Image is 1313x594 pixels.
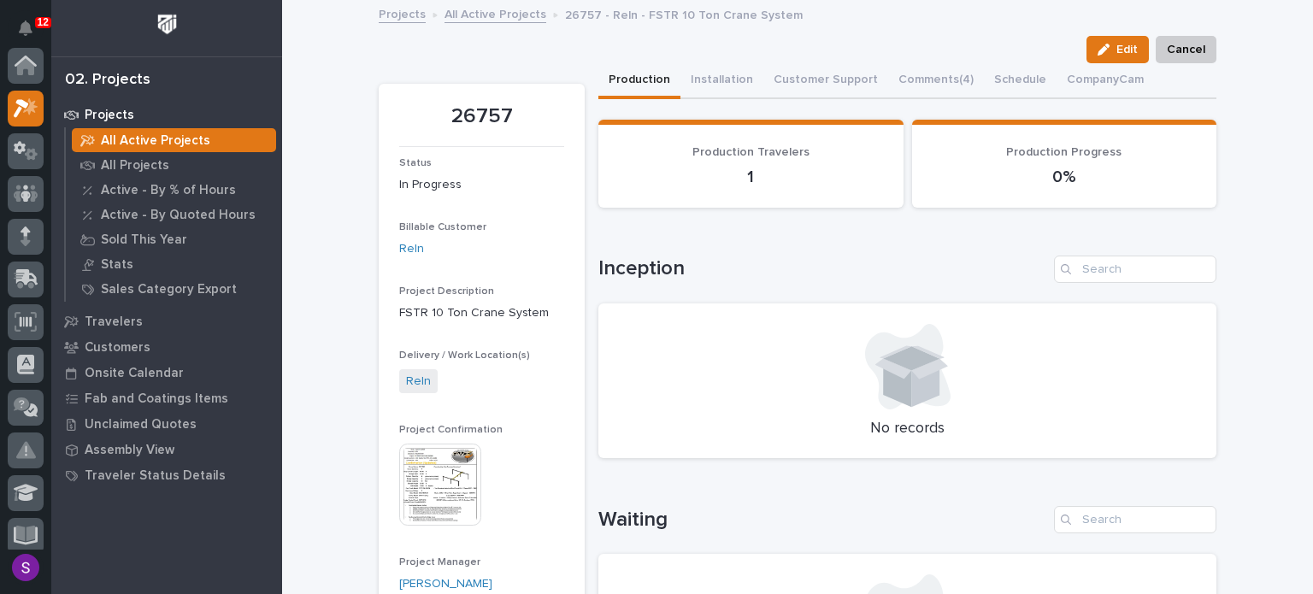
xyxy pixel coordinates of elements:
[85,417,197,432] p: Unclaimed Quotes
[101,208,256,223] p: Active - By Quoted Hours
[21,21,44,48] div: Notifications12
[984,63,1057,99] button: Schedule
[85,468,226,484] p: Traveler Status Details
[399,286,494,297] span: Project Description
[66,203,282,226] a: Active - By Quoted Hours
[8,10,44,46] button: Notifications
[66,227,282,251] a: Sold This Year
[51,334,282,360] a: Customers
[1054,256,1216,283] input: Search
[619,167,883,187] p: 1
[8,550,44,585] button: users-avatar
[399,557,480,568] span: Project Manager
[1156,36,1216,63] button: Cancel
[619,420,1196,438] p: No records
[1054,506,1216,533] input: Search
[66,128,282,152] a: All Active Projects
[1057,63,1154,99] button: CompanyCam
[66,277,282,301] a: Sales Category Export
[51,411,282,437] a: Unclaimed Quotes
[565,4,803,23] p: 26757 - Reln - FSTR 10 Ton Crane System
[399,222,486,232] span: Billable Customer
[65,71,150,90] div: 02. Projects
[399,350,530,361] span: Delivery / Work Location(s)
[51,309,282,334] a: Travelers
[399,158,432,168] span: Status
[66,252,282,276] a: Stats
[888,63,984,99] button: Comments (4)
[38,16,49,28] p: 12
[1086,36,1149,63] button: Edit
[399,425,503,435] span: Project Confirmation
[101,133,210,149] p: All Active Projects
[1006,146,1122,158] span: Production Progress
[379,3,426,23] a: Projects
[85,443,174,458] p: Assembly View
[1116,42,1138,57] span: Edit
[399,304,564,322] p: FSTR 10 Ton Crane System
[51,437,282,462] a: Assembly View
[763,63,888,99] button: Customer Support
[85,315,143,330] p: Travelers
[399,176,564,194] p: In Progress
[85,391,228,407] p: Fab and Coatings Items
[101,232,187,248] p: Sold This Year
[399,240,424,258] a: Reln
[101,282,237,297] p: Sales Category Export
[85,108,134,123] p: Projects
[101,257,133,273] p: Stats
[101,158,169,173] p: All Projects
[85,366,184,381] p: Onsite Calendar
[66,178,282,202] a: Active - By % of Hours
[598,508,1047,532] h1: Waiting
[51,360,282,385] a: Onsite Calendar
[598,63,680,99] button: Production
[151,9,183,40] img: Workspace Logo
[598,256,1047,281] h1: Inception
[692,146,810,158] span: Production Travelers
[85,340,150,356] p: Customers
[66,153,282,177] a: All Projects
[51,102,282,127] a: Projects
[1167,39,1205,60] span: Cancel
[101,183,236,198] p: Active - By % of Hours
[51,462,282,488] a: Traveler Status Details
[399,104,564,129] p: 26757
[406,373,431,391] a: Reln
[445,3,546,23] a: All Active Projects
[933,167,1197,187] p: 0%
[680,63,763,99] button: Installation
[51,385,282,411] a: Fab and Coatings Items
